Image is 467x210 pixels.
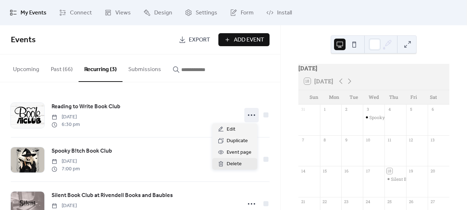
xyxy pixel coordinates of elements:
a: Silent Book Club at Rivendell Books and Baubles [52,191,173,200]
span: [DATE] [52,113,80,121]
a: Form [224,3,259,22]
div: 31 [301,107,306,112]
div: Silent Book Club at Rivendell Books and Baubles [384,176,406,182]
a: Design [138,3,178,22]
div: 12 [408,137,414,143]
span: Delete [227,160,242,169]
span: Connect [70,9,92,17]
a: Spooky B!tch Book Club [52,146,112,156]
div: 9 [343,137,349,143]
div: 21 [301,199,306,205]
div: 25 [387,199,392,205]
div: 4 [387,107,392,112]
div: 27 [430,199,435,205]
span: Edit [227,125,235,134]
div: Sat [424,90,444,105]
span: Add Event [234,36,264,44]
div: Mon [324,90,344,105]
div: Thu [384,90,404,105]
div: 1 [322,107,328,112]
div: 14 [301,168,306,174]
div: 16 [343,168,349,174]
div: 15 [322,168,328,174]
div: 24 [365,199,370,205]
span: Export [189,36,210,44]
span: Form [241,9,254,17]
div: 18 [387,168,392,174]
a: Connect [54,3,97,22]
span: Events [11,32,36,48]
div: 11 [387,137,392,143]
div: 17 [365,168,370,174]
span: 6:30 pm [52,121,80,128]
div: 8 [322,137,328,143]
div: 2 [343,107,349,112]
div: 6 [430,107,435,112]
div: 7 [301,137,306,143]
div: Fri [404,90,423,105]
div: Sun [304,90,324,105]
span: Install [277,9,292,17]
span: 7:00 pm [52,165,80,173]
div: [DATE] [298,64,449,73]
a: Settings [179,3,223,22]
div: 19 [408,168,414,174]
a: Views [99,3,136,22]
div: 23 [343,199,349,205]
div: 22 [322,199,328,205]
span: Duplicate [227,137,248,145]
a: My Events [4,3,52,22]
span: [DATE] [52,202,80,210]
div: 20 [430,168,435,174]
div: Wed [364,90,384,105]
span: Design [154,9,172,17]
button: Recurring (3) [79,54,123,82]
div: 5 [408,107,414,112]
div: 13 [430,137,435,143]
a: Reading to Write Book Club [52,102,120,111]
button: Upcoming [7,54,45,81]
button: Submissions [123,54,167,81]
a: Install [261,3,297,22]
span: Settings [196,9,217,17]
span: [DATE] [52,158,80,165]
button: Past (66) [45,54,79,81]
span: Event page [227,148,252,157]
a: Export [173,33,215,46]
div: Spooky B!tch Book Club [363,114,384,121]
div: Spooky B!tch Book Club [369,114,419,121]
div: 10 [365,137,370,143]
span: Views [115,9,131,17]
div: 3 [365,107,370,112]
div: Tue [344,90,364,105]
span: My Events [21,9,46,17]
div: 26 [408,199,414,205]
button: Add Event [218,33,270,46]
span: Spooky B!tch Book Club [52,147,112,156]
